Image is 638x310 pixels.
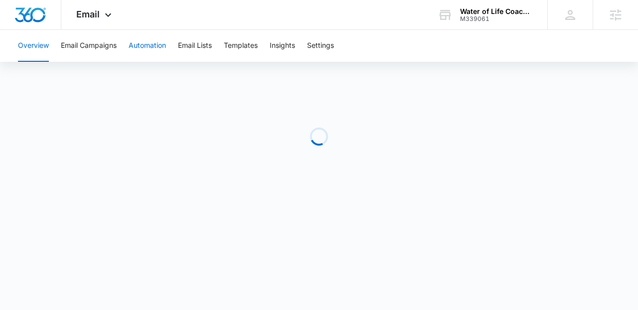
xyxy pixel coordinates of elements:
button: Templates [224,30,258,62]
button: Settings [307,30,334,62]
button: Insights [270,30,295,62]
button: Automation [129,30,166,62]
button: Overview [18,30,49,62]
span: Email [76,9,100,19]
button: Email Campaigns [61,30,117,62]
div: account name [460,7,533,15]
button: Email Lists [178,30,212,62]
div: account id [460,15,533,22]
